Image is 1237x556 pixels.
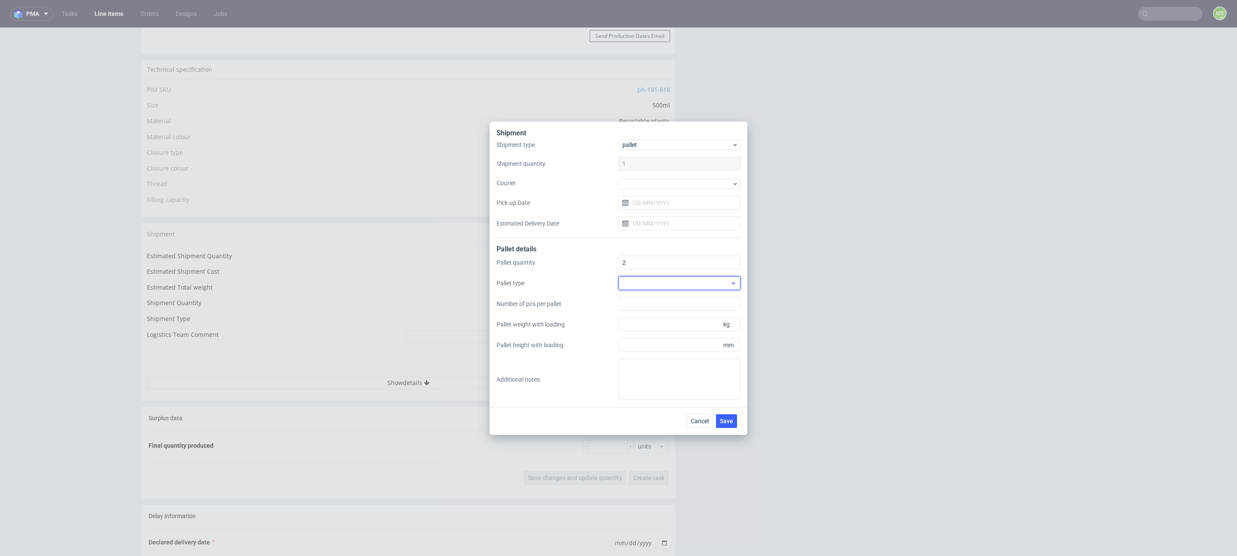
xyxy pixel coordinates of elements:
[622,141,732,149] span: pallet
[147,255,403,271] td: Estimated Total weight
[497,341,618,349] label: Pallet height with loading
[147,168,189,176] span: Filling capacity
[147,105,191,113] span: Material colour
[147,270,403,286] td: Shipment Quantity
[147,137,189,145] span: Closure colour
[653,105,670,113] span: White
[637,58,670,66] a: ph-191-618
[149,485,196,492] span: Delay information
[624,324,670,336] button: Update
[403,270,670,286] td: 1
[403,239,670,255] td: Unknown
[618,217,740,230] input: DD/MM/YYYY
[584,121,670,129] span: Fluted cap with Poly Seal liner
[687,414,713,428] button: Cancel
[720,418,733,424] span: Save
[147,349,670,361] button: Showdetails
[147,286,403,302] td: Shipment Type
[403,223,670,239] td: Unknown
[497,375,618,384] label: Additional notes
[590,3,670,15] button: Send Production Dates Email
[497,179,618,187] label: Courier
[147,239,403,255] td: Estimated Shipment Cost
[147,58,171,66] span: PIM SKU
[497,258,618,267] label: Pallet quantity
[147,89,171,98] span: Material
[716,414,737,428] button: Save
[147,73,158,82] span: Size
[147,152,168,160] span: Thread
[497,219,618,228] label: Estimated Delivery Date
[497,159,618,168] label: Shipment quantity
[652,73,670,82] span: 500ml
[497,199,618,207] label: Pick-up Date
[691,418,709,424] span: Cancel
[147,223,403,239] td: Estimated Shipment Quantity
[613,201,670,213] button: Manage shipments
[142,33,675,52] div: Technical specification
[722,339,739,351] span: mm
[497,128,740,140] div: Shipment
[638,415,659,423] span: units
[149,387,183,394] span: Surplus data
[653,137,670,145] span: White
[147,302,403,321] td: Logistics Team Comment
[497,299,618,308] label: Number of pcs per pallet
[497,141,618,149] label: Shipment type
[722,318,739,330] span: kg
[647,152,670,160] span: 100-400
[619,89,670,98] span: Recyclable plastic
[618,196,740,210] input: DD/MM/YYYY
[403,255,670,271] td: 109.8 kg
[497,320,618,329] label: Pallet weight with loading
[652,168,670,176] span: 500ml
[403,286,670,302] td: package
[497,279,618,287] label: Pallet type
[149,511,210,518] span: Declared delivery date
[147,121,183,129] span: Closure type
[497,244,740,256] div: Pallet details
[142,196,675,218] div: Shipment
[515,528,668,539] span: If left blank will be filled in when next shipment delivery date is set.
[149,415,213,422] span: Final quantity produced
